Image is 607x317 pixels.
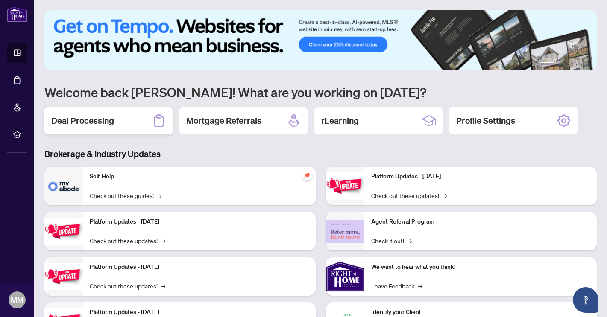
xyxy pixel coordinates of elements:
[371,236,412,245] a: Check it out!→
[51,115,114,127] h2: Deal Processing
[90,172,309,181] p: Self-Help
[371,217,590,227] p: Agent Referral Program
[90,281,165,291] a: Check out these updates!→
[540,62,554,65] button: 1
[302,170,312,180] span: pushpin
[157,191,161,200] span: →
[456,115,515,127] h2: Profile Settings
[585,62,588,65] button: 6
[371,191,447,200] a: Check out these updates!→
[90,191,161,200] a: Check out these guides!→
[408,236,412,245] span: →
[321,115,359,127] h2: rLearning
[90,217,309,227] p: Platform Updates - [DATE]
[44,218,83,244] img: Platform Updates - September 16, 2025
[371,172,590,181] p: Platform Updates - [DATE]
[326,257,364,296] img: We want to hear what you think!
[11,294,23,306] span: MM
[161,236,165,245] span: →
[326,220,364,243] img: Agent Referral Program
[564,62,568,65] button: 3
[557,62,561,65] button: 2
[161,281,165,291] span: →
[7,6,27,22] img: logo
[44,263,83,290] img: Platform Updates - July 21, 2025
[44,148,597,160] h3: Brokerage & Industry Updates
[90,308,309,317] p: Platform Updates - [DATE]
[443,191,447,200] span: →
[418,281,422,291] span: →
[371,281,422,291] a: Leave Feedback→
[44,84,597,100] h1: Welcome back [PERSON_NAME]! What are you working on [DATE]?
[371,262,590,272] p: We want to hear what you think!
[578,62,581,65] button: 5
[44,167,83,205] img: Self-Help
[90,236,165,245] a: Check out these updates!→
[571,62,575,65] button: 4
[573,287,598,313] button: Open asap
[326,172,364,199] img: Platform Updates - June 23, 2025
[186,115,261,127] h2: Mortgage Referrals
[44,10,597,70] img: Slide 0
[90,262,309,272] p: Platform Updates - [DATE]
[371,308,590,317] p: Identify your Client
